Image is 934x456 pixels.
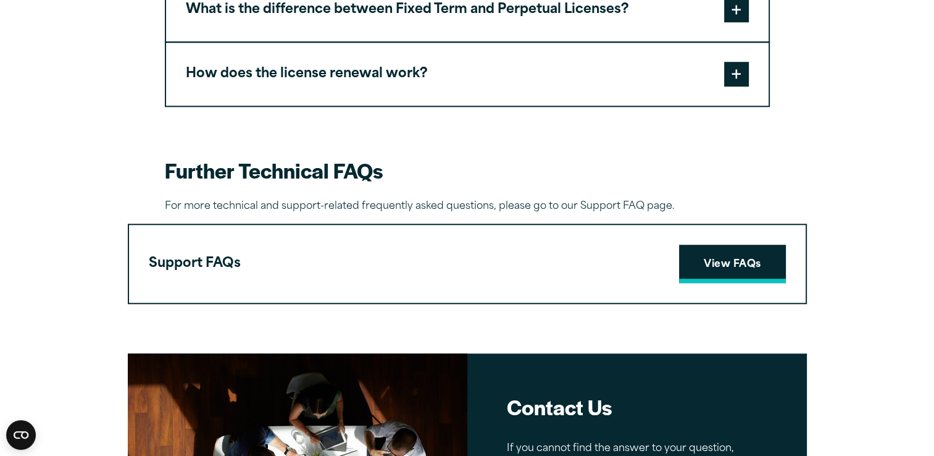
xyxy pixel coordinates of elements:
[679,245,785,283] a: View FAQs
[166,43,769,106] button: How does the license renewal work?
[6,420,36,450] button: Open CMP widget
[149,252,241,276] h3: Support FAQs
[165,156,770,184] h2: Further Technical FAQs
[507,393,767,421] h2: Contact Us
[165,198,770,216] p: For more technical and support-related frequently asked questions, please go to our Support FAQ p...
